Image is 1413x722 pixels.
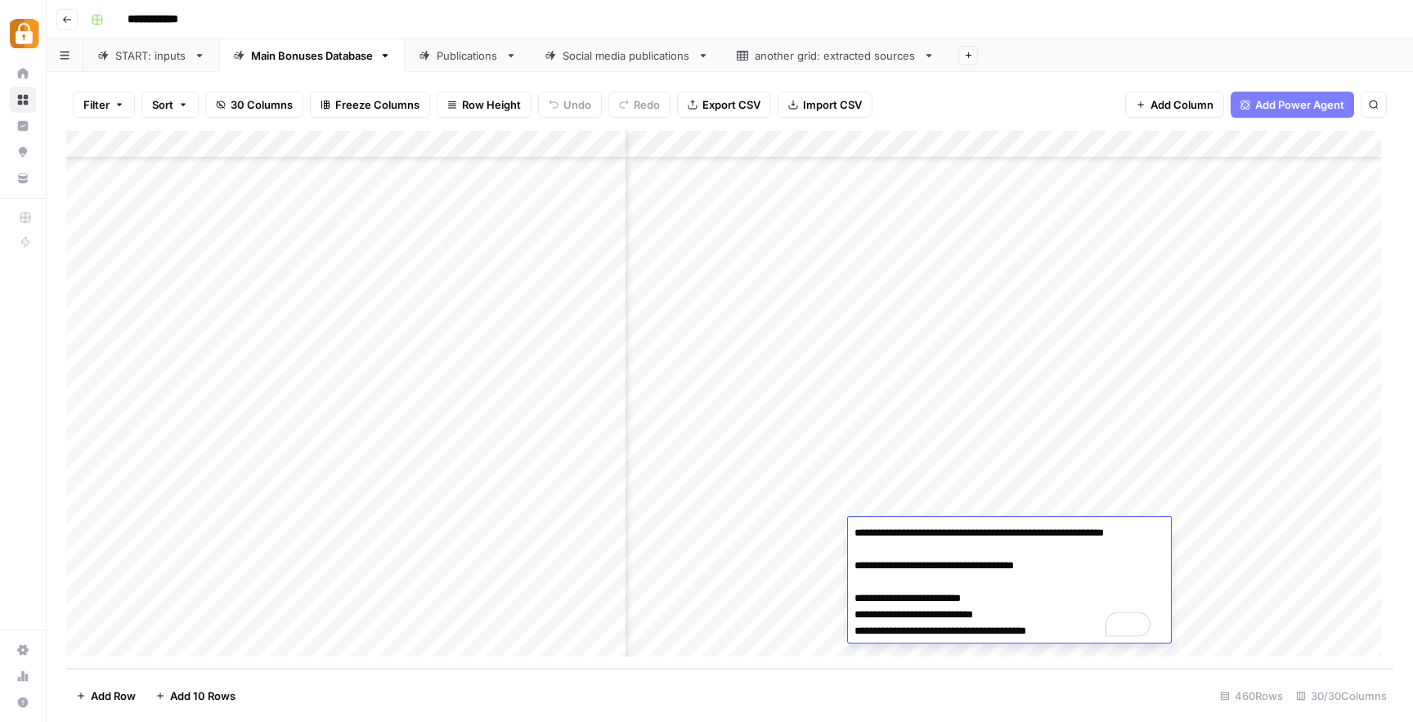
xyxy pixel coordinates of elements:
button: Redo [608,92,671,118]
a: Publications [405,39,531,72]
span: Add Column [1151,96,1213,113]
button: Workspace: Adzz [10,13,36,54]
a: Your Data [10,165,36,191]
span: Undo [563,96,591,113]
div: 30/30 Columns [1290,683,1393,709]
a: Main Bonuses Database [219,39,405,72]
button: Add Column [1125,92,1224,118]
div: 460 Rows [1213,683,1290,709]
span: Sort [152,96,173,113]
button: Sort [141,92,199,118]
button: Row Height [437,92,532,118]
button: Add Power Agent [1231,92,1354,118]
a: another grid: extracted sources [723,39,949,72]
span: Add Row [91,688,136,704]
a: Browse [10,87,36,113]
img: Adzz Logo [10,19,39,48]
a: START: inputs [83,39,219,72]
a: Opportunities [10,139,36,165]
span: Redo [634,96,660,113]
span: Filter [83,96,110,113]
button: Add 10 Rows [146,683,245,709]
a: Usage [10,663,36,689]
button: Add Row [66,683,146,709]
a: Settings [10,637,36,663]
button: Import CSV [778,92,872,118]
span: Freeze Columns [335,96,419,113]
span: Import CSV [803,96,862,113]
button: Export CSV [677,92,771,118]
button: Help + Support [10,689,36,715]
a: Home [10,61,36,87]
textarea: To enrich screen reader interactions, please activate Accessibility in Grammarly extension settings [848,522,1161,643]
span: Add Power Agent [1255,96,1344,113]
a: Social media publications [531,39,723,72]
button: Freeze Columns [310,92,430,118]
button: 30 Columns [205,92,303,118]
span: Export CSV [702,96,760,113]
div: START: inputs [115,47,187,64]
div: another grid: extracted sources [755,47,917,64]
button: Filter [73,92,135,118]
span: 30 Columns [231,96,293,113]
div: Main Bonuses Database [251,47,373,64]
a: Insights [10,113,36,139]
span: Row Height [462,96,521,113]
button: Undo [538,92,602,118]
span: Add 10 Rows [170,688,235,704]
div: Publications [437,47,499,64]
div: Social media publications [563,47,691,64]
